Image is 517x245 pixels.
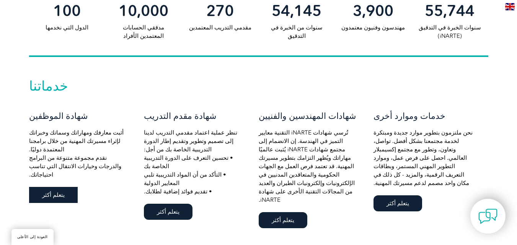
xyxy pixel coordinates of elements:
font: يتعلم أكثر [387,200,409,207]
font: شهادة مقدم التدريب [144,111,216,121]
font: 55,744 [425,2,475,20]
img: en [505,3,515,10]
a: يتعلم أكثر [259,212,307,228]
font: • تقديم فوائد إضافية لطلابك. [144,188,212,195]
font: مهندسون وفنيون معتمدون [341,24,405,31]
font: شهادات المهندسين والفنيين [259,111,356,121]
font: الدول التي نخدمها [46,24,88,31]
font: 100 [53,2,81,20]
font: 270 [206,2,234,20]
font: يتعلم أكثر [272,217,294,224]
font: • تحسين التعرف على الدورة التدريبية الخاصة بك [144,154,233,170]
font: سنوات الخبرة في التدقيق [419,24,481,31]
font: مدققي الحسابات المعتمدين الأفراد [123,24,164,39]
font: نقدم مجموعة متنوعة من البرامج والدرجات وخيارات الانتقال التي تناسب احتياجاتك. [29,154,121,178]
font: نحن ملتزمون بتطوير موارد جديدة ومبتكرة لخدمة مجتمعنا بشكل أفضل. تواصل، وتعاون، وتطور مع مجتمع إكس... [373,129,473,187]
font: سنوات من الخبرة في التدقيق [271,24,323,39]
font: (iNARTE) [438,32,462,39]
font: يتعلم أكثر [42,191,65,198]
font: أثبت معارفك ومهاراتك وسماتك وخبراتك لإثراء مسيرتك المهنية من خلال برامجنا المعتمدة دوليًا. [29,129,124,153]
font: تُرسي شهادات iNARTE التقنية معايير التميز في الهندسة. إن الانضمام إلى مجتمع شهادات iNARTE يُثبت ع... [259,129,355,203]
a: يتعلم أكثر [373,195,422,211]
a: يتعلم أكثر [29,187,78,203]
font: خدمات وموارد أخرى [373,111,445,121]
a: يتعلم أكثر [144,204,192,220]
font: • التأكد من أن المواد التدريبية تلبي المعايير الدولية [144,171,226,187]
font: يتعلم أكثر [157,208,179,215]
font: مقدمي التدريب المعتمدين [189,24,251,31]
font: العودة إلى الأعلى [17,235,48,239]
font: تنظر عملية اعتماد مقدمي التدريب لدينا إلى تصميم وتطوير وتقديم إطار الدورة التدريبية الخاصة بك من ... [144,129,237,153]
a: العودة إلى الأعلى [11,229,54,245]
font: 54,145 [272,2,321,20]
font: 3,900 [353,2,393,20]
font: 10,000 [119,2,168,20]
img: contact-chat.png [478,207,497,226]
font: خدماتنا [29,78,68,94]
font: شهادة الموظفين [29,111,88,121]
